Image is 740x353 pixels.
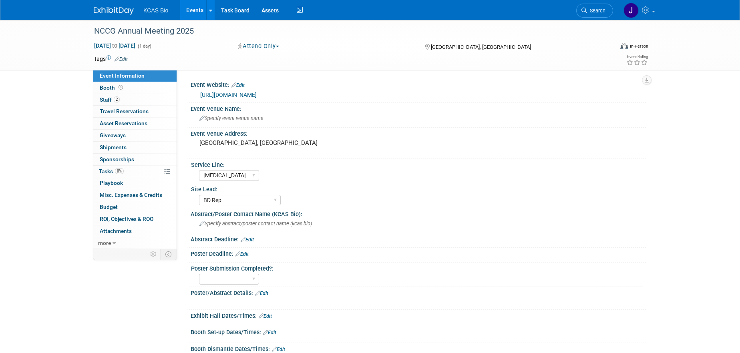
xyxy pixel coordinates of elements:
div: Site Lead: [191,183,643,193]
a: Staff2 [93,94,177,106]
a: Giveaways [93,130,177,141]
div: Booth Set-up Dates/Times: [191,326,646,337]
span: Sponsorships [100,156,134,162]
div: Event Venue Address: [191,128,646,138]
span: Shipments [100,144,127,150]
span: Booth not reserved yet [117,84,125,90]
span: (1 day) [137,44,151,49]
span: to [111,42,119,49]
a: Booth [93,82,177,94]
a: Edit [263,330,276,335]
a: Sponsorships [93,154,177,165]
div: Event Rating [626,55,648,59]
a: Asset Reservations [93,118,177,129]
div: Abstract Deadline: [191,233,646,244]
span: Booth [100,84,125,91]
div: Service Line: [191,159,643,169]
a: Edit [115,56,128,62]
a: Search [576,4,613,18]
span: 0% [115,168,124,174]
span: Travel Reservations [100,108,149,114]
a: Shipments [93,142,177,153]
a: ROI, Objectives & ROO [93,213,177,225]
span: Giveaways [100,132,126,138]
a: Tasks0% [93,166,177,177]
span: 2 [114,96,120,102]
td: Toggle Event Tabs [161,249,177,259]
a: Edit [231,82,245,88]
span: KCAS Bio [143,7,168,14]
span: Specify event venue name [199,115,263,121]
span: Asset Reservations [100,120,147,126]
a: Attachments [93,225,177,237]
td: Personalize Event Tab Strip [147,249,161,259]
span: Attachments [100,228,132,234]
span: Budget [100,204,118,210]
div: Event Format [566,42,648,54]
span: Playbook [100,180,123,186]
a: Playbook [93,177,177,189]
a: [URL][DOMAIN_NAME] [200,92,257,98]
img: Format-Inperson.png [620,43,628,49]
div: Event Website: [191,79,646,89]
span: [DATE] [DATE] [94,42,136,49]
div: Poster Deadline: [191,248,646,258]
span: [GEOGRAPHIC_DATA], [GEOGRAPHIC_DATA] [431,44,531,50]
span: Specify abstract/poster contact name (kcas bio) [199,221,312,227]
a: Event Information [93,70,177,82]
a: Travel Reservations [93,106,177,117]
div: In-Person [629,43,648,49]
td: Tags [94,55,128,63]
div: Event Venue Name: [191,103,646,113]
pre: [GEOGRAPHIC_DATA], [GEOGRAPHIC_DATA] [199,139,372,146]
a: Edit [255,291,268,296]
a: Budget [93,201,177,213]
a: Edit [272,347,285,352]
a: Edit [259,313,272,319]
span: Misc. Expenses & Credits [100,192,162,198]
div: NCCG Annual Meeting 2025 [91,24,601,38]
a: Misc. Expenses & Credits [93,189,177,201]
a: Edit [235,251,249,257]
button: Attend Only [235,42,282,50]
span: more [98,240,111,246]
span: ROI, Objectives & ROO [100,216,153,222]
span: Tasks [99,168,124,174]
span: Event Information [100,72,145,79]
span: Search [587,8,605,14]
a: more [93,237,177,249]
div: Poster Submission Completed?: [191,263,643,273]
img: ExhibitDay [94,7,134,15]
div: Poster/Abstract Details: [191,287,646,297]
div: Exhibit Hall Dates/Times: [191,310,646,320]
img: Jason Hannah [623,3,639,18]
span: Staff [100,96,120,103]
a: Edit [241,237,254,243]
div: Abstract/Poster Contact Name (KCAS Bio): [191,208,646,218]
